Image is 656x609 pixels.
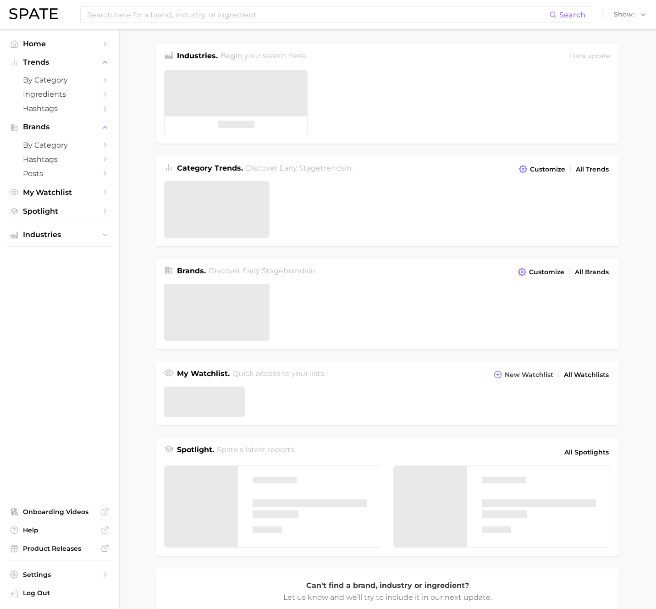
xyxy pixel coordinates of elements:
[23,39,96,48] span: Home
[7,37,112,51] a: Home
[7,55,112,69] button: Trends
[570,50,611,63] div: Data update:
[7,523,112,537] a: Help
[23,207,96,216] span: Spotlight
[23,570,96,579] span: Settings
[7,586,112,602] a: Log out. Currently logged in with e-mail spate.pro@test.test.
[491,368,556,381] button: New Watchlist
[575,268,609,276] span: All Brands
[516,266,567,278] button: Customize
[23,589,105,597] span: Log Out
[573,266,611,278] a: All Brands
[177,266,206,275] span: Brands .
[530,166,565,173] span: Customize
[282,592,493,603] p: Let us know and we’ll try to include it in our next update.
[246,164,355,172] span: Discover Early Stage trends in .
[221,50,307,63] h2: Begin your search here.
[576,166,609,173] span: All Trends
[7,185,112,199] a: My Watchlist
[7,204,112,218] a: Spotlight
[7,152,112,166] a: Hashtags
[562,369,611,381] a: All Watchlists
[23,169,96,178] span: Posts
[177,50,218,63] h1: Industries.
[517,163,568,176] button: Customize
[23,58,96,66] span: Trends
[505,371,553,379] span: New Watchlist
[7,120,112,134] button: Brands
[177,444,214,460] h1: Spotlight.
[217,444,296,460] h2: Spate's latest reports.
[23,231,96,239] span: Industries
[23,76,96,84] span: by Category
[562,444,611,460] a: All Spotlights
[23,544,96,553] span: Product Releases
[86,7,549,22] input: Search here for a brand, industry, or ingredient
[23,141,96,149] span: by Category
[23,123,96,131] span: Brands
[7,228,112,242] button: Industries
[614,12,634,17] span: Show
[7,101,112,116] a: Hashtags
[7,568,112,581] a: Settings
[7,166,112,181] a: Posts
[9,8,58,19] img: SPATE
[559,11,585,19] span: Search
[564,371,609,379] span: All Watchlists
[177,368,230,381] h1: My Watchlist.
[23,155,96,164] span: Hashtags
[7,87,112,101] a: Ingredients
[232,368,325,381] h2: Quick access to your lists.
[23,508,96,516] span: Onboarding Videos
[23,104,96,113] span: Hashtags
[23,526,96,534] span: Help
[7,138,112,152] a: by Category
[282,580,493,592] p: Can't find a brand, industry or ingredient?
[23,90,96,99] span: Ingredients
[564,447,609,458] span: All Spotlights
[23,188,96,197] span: My Watchlist
[7,505,112,519] a: Onboarding Videos
[529,268,564,276] span: Customize
[7,73,112,87] a: by Category
[7,542,112,555] a: Product Releases
[209,266,319,275] span: Discover Early Stage brands in .
[612,9,649,21] button: Show
[573,163,611,176] a: All Trends
[177,164,243,172] span: Category Trends .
